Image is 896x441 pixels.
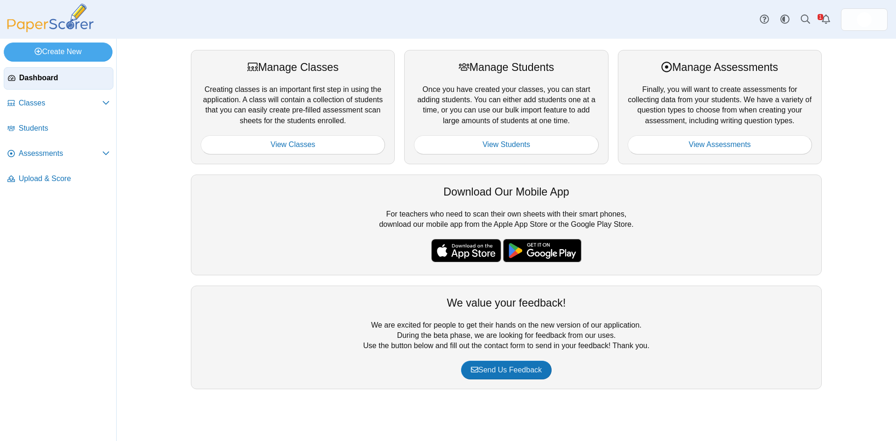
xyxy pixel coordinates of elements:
[191,286,822,389] div: We are excited for people to get their hands on the new version of our application. During the be...
[191,175,822,275] div: For teachers who need to scan their own sheets with their smart phones, download our mobile app f...
[19,148,102,159] span: Assessments
[19,123,110,133] span: Students
[201,184,812,199] div: Download Our Mobile App
[618,50,822,164] div: Finally, you will want to create assessments for collecting data from your students. We have a va...
[201,60,385,75] div: Manage Classes
[19,98,102,108] span: Classes
[4,143,113,165] a: Assessments
[191,50,395,164] div: Creating classes is an important first step in using the application. A class will contain a coll...
[628,60,812,75] div: Manage Assessments
[414,60,598,75] div: Manage Students
[471,366,542,374] span: Send Us Feedback
[4,118,113,140] a: Students
[431,239,501,262] img: apple-store-badge.svg
[857,12,872,27] img: ps.FtIRDuy1UXOak3eh
[857,12,872,27] span: Andrew Schweitzer
[404,50,608,164] div: Once you have created your classes, you can start adding students. You can either add students on...
[4,4,97,32] img: PaperScorer
[816,9,836,30] a: Alerts
[19,174,110,184] span: Upload & Score
[4,26,97,34] a: PaperScorer
[4,92,113,115] a: Classes
[503,239,581,262] img: google-play-badge.png
[628,135,812,154] a: View Assessments
[461,361,552,379] a: Send Us Feedback
[4,168,113,190] a: Upload & Score
[414,135,598,154] a: View Students
[4,42,112,61] a: Create New
[201,295,812,310] div: We value your feedback!
[841,8,888,31] a: ps.FtIRDuy1UXOak3eh
[201,135,385,154] a: View Classes
[19,73,109,83] span: Dashboard
[4,67,113,90] a: Dashboard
